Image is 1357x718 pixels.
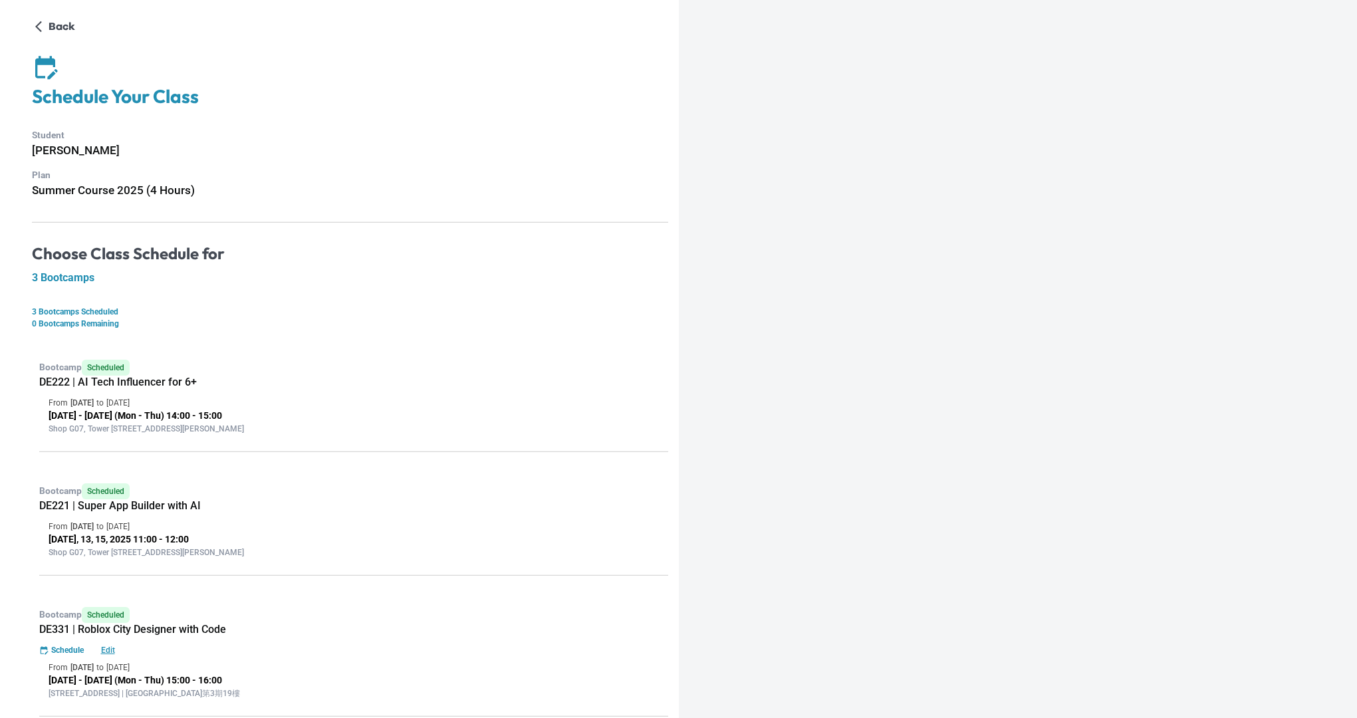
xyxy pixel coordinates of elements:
p: to [96,521,104,533]
p: 0 Bootcamps Remaining [32,318,668,330]
p: From [49,521,68,533]
p: Shop G07, Tower [STREET_ADDRESS][PERSON_NAME] [49,546,659,558]
p: Back [49,19,75,35]
button: Back [32,16,80,37]
p: From [49,397,68,409]
p: to [96,661,104,673]
p: Student [32,128,668,142]
span: Scheduled [82,360,130,376]
p: [DATE] - [DATE] (Mon - Thu) 15:00 - 16:00 [49,673,659,687]
p: 3 Bootcamps Scheduled [32,306,668,318]
p: Shop G07, Tower [STREET_ADDRESS][PERSON_NAME] [49,423,659,435]
h4: Choose Class Schedule for [32,244,668,264]
p: to [96,397,104,409]
h5: 3 Bootcamps [32,271,668,285]
span: Scheduled [82,483,130,499]
h6: Summer Course 2025 (4 Hours) [32,181,668,199]
p: From [49,661,68,673]
p: [STREET_ADDRESS] | [GEOGRAPHIC_DATA]第3期19樓 [49,687,659,699]
p: [DATE] [106,521,130,533]
h5: DE331 | Roblox City Designer with Code [39,623,668,636]
p: [DATE] [70,521,94,533]
p: [DATE], 13, 15, 2025 11:00 - 12:00 [49,533,659,546]
h6: [PERSON_NAME] [32,142,668,160]
p: Bootcamp [39,483,668,499]
p: [DATE] [106,397,130,409]
p: [DATE] [70,397,94,409]
p: [DATE] - [DATE] (Mon - Thu) 14:00 - 15:00 [49,409,659,423]
button: Edit [86,644,129,656]
p: [DATE] [70,661,94,673]
h4: Schedule Your Class [32,85,668,108]
p: Bootcamp [39,360,668,376]
p: [DATE] [106,661,130,673]
p: Schedule [51,644,84,656]
p: Plan [32,168,668,182]
h5: DE221 | Super App Builder with AI [39,499,668,513]
h5: DE222 | AI Tech Influencer for 6+ [39,376,668,389]
span: Scheduled [82,607,130,623]
p: Bootcamp [39,607,668,623]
